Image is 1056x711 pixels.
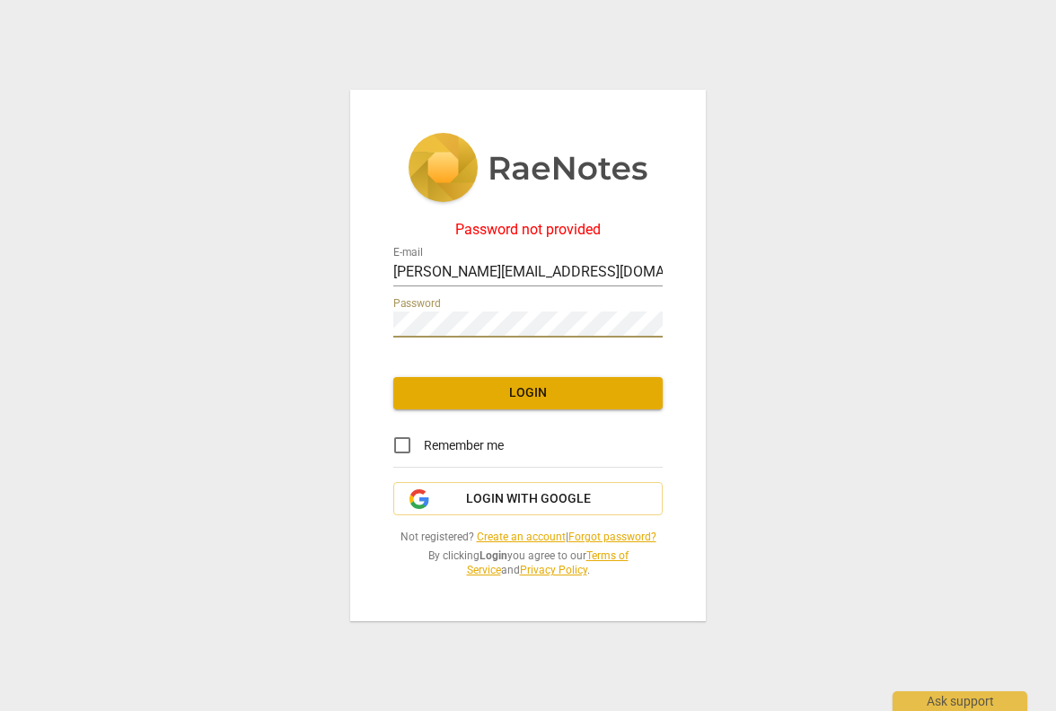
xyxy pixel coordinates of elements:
[466,490,591,508] span: Login with Google
[408,384,648,402] span: Login
[477,531,566,543] a: Create an account
[408,133,648,206] img: 5ac2273c67554f335776073100b6d88f.svg
[467,549,629,577] a: Terms of Service
[893,691,1027,711] div: Ask support
[520,564,587,576] a: Privacy Policy
[480,549,507,562] b: Login
[393,549,663,578] span: By clicking you agree to our and .
[393,247,423,258] label: E-mail
[393,530,663,545] span: Not registered? |
[393,377,663,409] button: Login
[393,298,441,309] label: Password
[424,436,504,455] span: Remember me
[393,482,663,516] button: Login with Google
[568,531,656,543] a: Forgot password?
[393,222,663,238] div: Password not provided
